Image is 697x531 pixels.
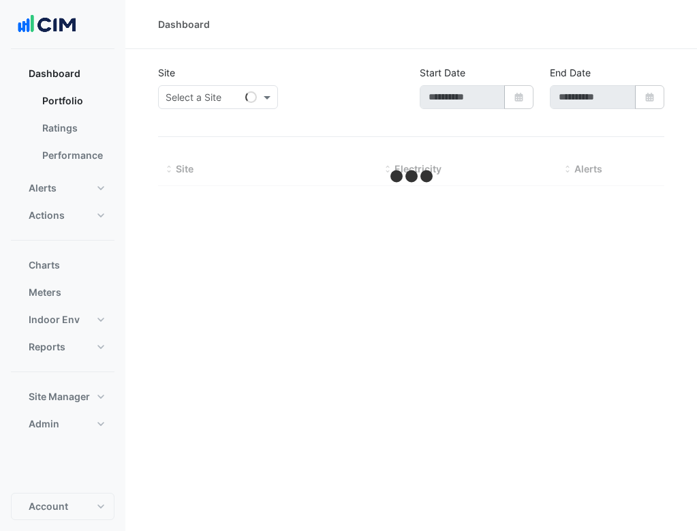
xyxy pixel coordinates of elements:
[394,163,442,175] span: Electricity
[11,202,114,229] button: Actions
[11,279,114,306] button: Meters
[29,209,65,222] span: Actions
[420,65,465,80] label: Start Date
[11,493,114,520] button: Account
[29,340,65,354] span: Reports
[550,65,591,80] label: End Date
[11,410,114,438] button: Admin
[29,67,80,80] span: Dashboard
[176,163,193,175] span: Site
[29,500,68,513] span: Account
[11,306,114,333] button: Indoor Env
[11,252,114,279] button: Charts
[11,383,114,410] button: Site Manager
[29,417,59,431] span: Admin
[29,390,90,404] span: Site Manager
[29,258,60,272] span: Charts
[574,163,602,175] span: Alerts
[158,65,175,80] label: Site
[31,87,114,115] a: Portfolio
[11,87,114,175] div: Dashboard
[29,286,61,299] span: Meters
[11,175,114,202] button: Alerts
[29,181,57,195] span: Alerts
[31,142,114,169] a: Performance
[11,333,114,361] button: Reports
[16,11,78,38] img: Company Logo
[11,60,114,87] button: Dashboard
[31,115,114,142] a: Ratings
[29,313,80,327] span: Indoor Env
[158,17,210,31] div: Dashboard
